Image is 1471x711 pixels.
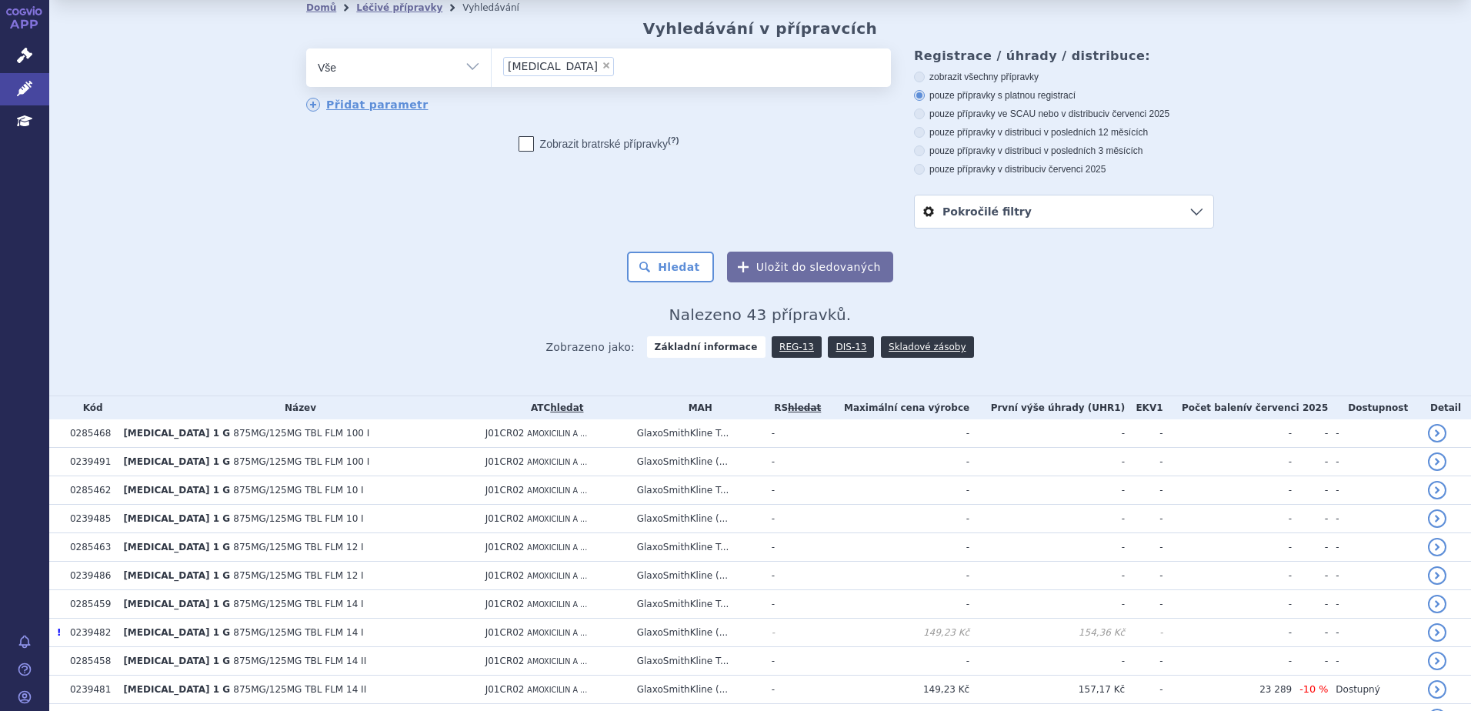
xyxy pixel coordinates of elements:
h3: Registrace / úhrady / distribuce: [914,48,1214,63]
td: - [969,419,1125,448]
th: Detail [1420,396,1471,419]
span: J01CR02 [485,684,525,695]
td: - [1125,505,1162,533]
span: J01CR02 [485,542,525,552]
td: - [969,505,1125,533]
label: pouze přípravky ve SCAU nebo v distribuci [914,108,1214,120]
span: v červenci 2025 [1105,108,1169,119]
span: J01CR02 [485,513,525,524]
td: - [1328,647,1420,676]
td: - [1292,619,1328,647]
span: AMOXICILIN A ... [527,486,587,495]
span: [MEDICAL_DATA] 1 G [123,456,230,467]
a: detail [1428,481,1446,499]
th: Maximální cena výrobce [824,396,970,419]
th: MAH [629,396,764,419]
span: 875MG/125MG TBL FLM 100 I [233,428,369,439]
th: ATC [478,396,629,419]
span: AMOXICILIN A ... [527,543,587,552]
span: AMOXICILIN A ... [527,572,587,580]
button: Uložit do sledovaných [727,252,893,282]
th: Název [115,396,477,419]
td: - [1328,562,1420,590]
a: vyhledávání neobsahuje žádnou platnou referenční skupinu [788,402,821,413]
td: - [969,448,1125,476]
span: [MEDICAL_DATA] 1 G [123,627,230,638]
a: detail [1428,566,1446,585]
span: J01CR02 [485,599,525,609]
a: detail [1428,424,1446,442]
th: EKV1 [1125,396,1162,419]
td: - [764,533,824,562]
span: J01CR02 [485,428,525,439]
td: - [1125,476,1162,505]
td: - [1292,505,1328,533]
td: - [1125,448,1162,476]
span: v červenci 2025 [1041,164,1106,175]
del: hledat [788,402,821,413]
th: První výše úhrady (UHR1) [969,396,1125,419]
td: Dostupný [1328,676,1420,704]
a: Domů [306,2,336,13]
td: - [824,590,970,619]
td: - [764,505,824,533]
span: 875MG/125MG TBL FLM 14 I [233,627,363,638]
td: - [1328,476,1420,505]
td: - [824,647,970,676]
td: 0239485 [62,505,115,533]
td: - [1328,505,1420,533]
td: GlaxoSmithKline (... [629,448,764,476]
td: - [969,647,1125,676]
td: - [1292,533,1328,562]
td: - [824,505,970,533]
td: - [824,533,970,562]
span: 875MG/125MG TBL FLM 14 I [233,599,363,609]
a: Skladové zásoby [881,336,973,358]
td: - [764,619,824,647]
span: 875MG/125MG TBL FLM 100 I [233,456,369,467]
span: 875MG/125MG TBL FLM 14 II [233,684,366,695]
td: 0285468 [62,419,115,448]
td: - [824,562,970,590]
td: GlaxoSmithKline (... [629,619,764,647]
td: 149,23 Kč [824,676,970,704]
td: - [1125,562,1162,590]
span: J01CR02 [485,456,525,467]
input: [MEDICAL_DATA] [619,56,627,75]
span: AMOXICILIN A ... [527,629,587,637]
td: - [1328,619,1420,647]
span: [MEDICAL_DATA] 1 G [123,684,230,695]
a: hledat [550,402,583,413]
td: - [1292,590,1328,619]
span: [MEDICAL_DATA] 1 G [123,656,230,666]
td: - [1163,419,1293,448]
a: DIS-13 [828,336,874,358]
td: GlaxoSmithKline T... [629,647,764,676]
td: - [1163,476,1293,505]
abbr: (?) [668,135,679,145]
span: Nalezeno 43 přípravků. [669,305,852,324]
td: - [764,590,824,619]
td: - [1328,448,1420,476]
td: 0239491 [62,448,115,476]
td: GlaxoSmithKline T... [629,419,764,448]
a: detail [1428,623,1446,642]
span: J01CR02 [485,485,525,496]
td: - [1163,562,1293,590]
span: AMOXICILIN A ... [527,686,587,694]
td: - [764,562,824,590]
span: [MEDICAL_DATA] [508,61,598,72]
label: pouze přípravky v distribuci v posledních 3 měsících [914,145,1214,157]
a: Přidat parametr [306,98,429,112]
td: 149,23 Kč [824,619,970,647]
label: Zobrazit bratrské přípravky [519,136,679,152]
td: 0285459 [62,590,115,619]
td: GlaxoSmithKline (... [629,562,764,590]
td: GlaxoSmithKline T... [629,533,764,562]
td: 23 289 [1163,676,1293,704]
strong: Základní informace [647,336,766,358]
span: J01CR02 [485,627,525,638]
td: - [1292,448,1328,476]
th: Dostupnost [1328,396,1420,419]
td: 0239482 [62,619,115,647]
